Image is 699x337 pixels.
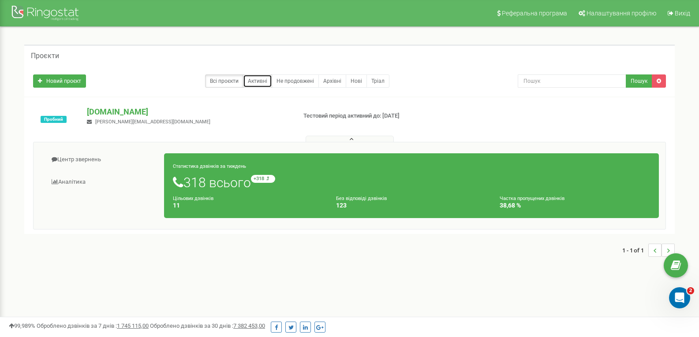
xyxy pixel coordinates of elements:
a: Всі проєкти [205,74,243,88]
a: Нові [346,74,367,88]
a: Центр звернень [40,149,164,170]
nav: ... [622,235,675,266]
u: 1 745 115,00 [117,322,149,329]
iframe: Intercom live chat [669,287,690,308]
h5: Проєкти [31,52,59,60]
span: Оброблено дзвінків за 7 днів : [37,322,149,329]
h4: 11 [173,202,323,209]
a: Аналiтика [40,171,164,193]
span: Налаштування профілю [587,10,656,17]
input: Пошук [518,74,626,88]
span: Вихід [675,10,690,17]
span: 2 [687,287,694,294]
a: Тріал [366,74,389,88]
a: Новий проєкт [33,74,86,88]
h4: 123 [336,202,486,209]
a: Архівні [318,74,346,88]
small: Цільових дзвінків [173,196,213,201]
span: Пробний [41,116,67,123]
span: Реферальна програма [502,10,567,17]
span: 99,989% [9,322,35,329]
span: [PERSON_NAME][EMAIL_ADDRESS][DOMAIN_NAME] [95,119,210,125]
h4: 38,68 % [500,202,650,209]
p: Тестовий період активний до: [DATE] [303,112,452,120]
h1: 318 всього [173,175,650,190]
p: [DOMAIN_NAME] [87,106,289,118]
span: Оброблено дзвінків за 30 днів : [150,322,265,329]
small: Частка пропущених дзвінків [500,196,564,201]
small: +318 [251,175,275,183]
a: Не продовжені [272,74,319,88]
button: Пошук [626,74,652,88]
a: Активні [243,74,272,88]
u: 7 382 453,00 [233,322,265,329]
small: Без відповіді дзвінків [336,196,387,201]
span: 1 - 1 of 1 [622,244,648,257]
small: Статистика дзвінків за тиждень [173,163,246,169]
